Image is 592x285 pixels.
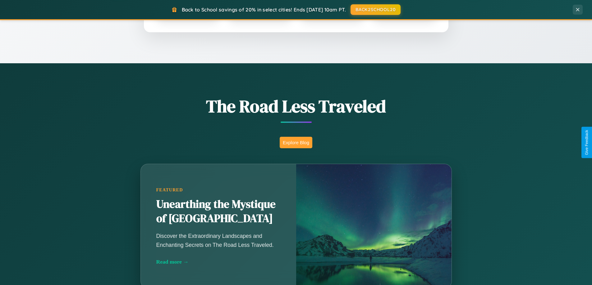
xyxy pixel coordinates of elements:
[182,7,346,13] span: Back to School savings of 20% in select cities! Ends [DATE] 10am PT.
[585,130,589,155] div: Give Feedback
[351,4,401,15] button: BACK2SCHOOL20
[156,187,281,193] div: Featured
[156,259,281,265] div: Read more →
[156,197,281,226] h2: Unearthing the Mystique of [GEOGRAPHIC_DATA]
[110,94,483,118] h1: The Road Less Traveled
[156,232,281,249] p: Discover the Extraordinary Landscapes and Enchanting Secrets on The Road Less Traveled.
[280,137,312,148] button: Explore Blog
